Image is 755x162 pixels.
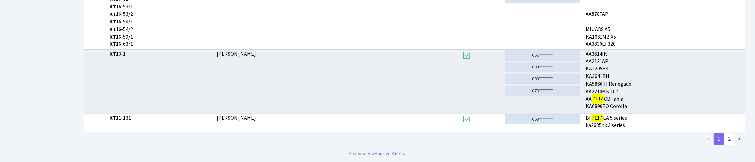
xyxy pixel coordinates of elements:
span: 11-131 [109,114,212,122]
b: КТ [109,33,116,40]
div: Розроблено . [349,150,406,157]
span: [PERSON_NAME] [217,50,256,58]
b: КТ [109,26,116,33]
span: 13-1 [109,50,212,58]
mark: 7117 [592,94,604,103]
b: КТ [109,40,116,48]
span: BI EA 5 series ka2685hk 3 series [586,114,742,129]
b: КТ [109,3,116,10]
b: КТ [109,114,116,121]
a: > [734,133,745,145]
span: [PERSON_NAME] [217,114,256,121]
a: 2 [724,133,735,145]
a: 1 [714,133,724,145]
b: КТ [109,11,116,18]
mark: 7117 [591,113,603,122]
span: AA3614IK AA2121AP KA2205EX KA3641BH КА5866ІН Renegade AA2210MK 107 AA CB Fabia KA6896EO Corolla [586,50,742,111]
a: Massive Kinetic [375,150,405,157]
b: КТ [109,50,116,58]
b: КТ [109,18,116,25]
